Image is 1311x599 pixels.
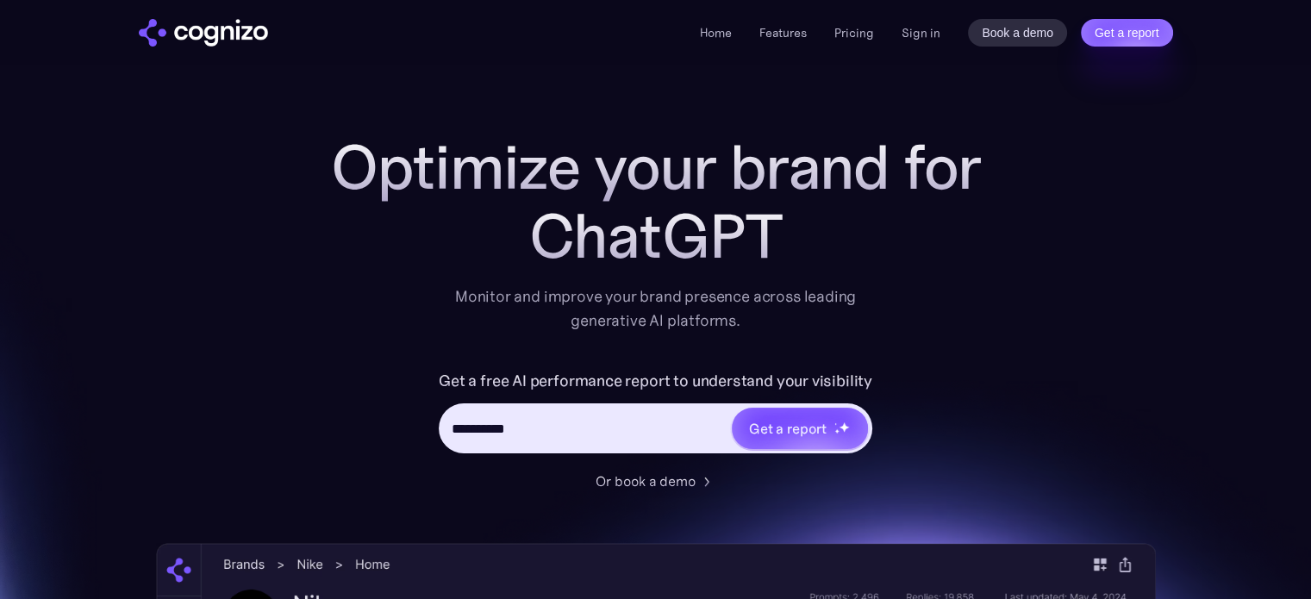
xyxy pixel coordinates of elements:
div: ChatGPT [311,202,1001,271]
img: star [834,422,837,425]
img: star [839,421,850,433]
img: cognizo logo [139,19,268,47]
img: star [834,428,840,434]
a: Pricing [834,25,874,41]
div: Monitor and improve your brand presence across leading generative AI platforms. [444,284,868,333]
div: Get a report [749,418,827,439]
a: Home [700,25,732,41]
a: Or book a demo [596,471,716,491]
h1: Optimize your brand for [311,133,1001,202]
a: Features [759,25,807,41]
form: Hero URL Input Form [439,367,872,462]
a: Book a demo [968,19,1067,47]
label: Get a free AI performance report to understand your visibility [439,367,872,395]
a: home [139,19,268,47]
div: Or book a demo [596,471,696,491]
a: Sign in [902,22,940,43]
a: Get a reportstarstarstar [730,406,870,451]
a: Get a report [1081,19,1173,47]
